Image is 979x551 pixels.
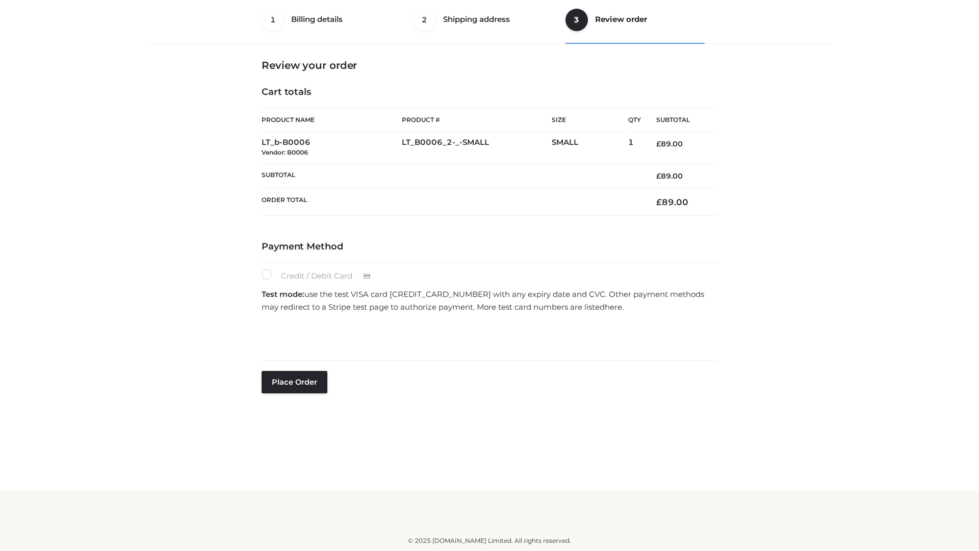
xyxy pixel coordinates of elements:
bdi: 89.00 [656,171,683,181]
th: Product Name [262,108,402,132]
td: LT_b-B0006 [262,132,402,164]
span: £ [656,197,662,207]
small: Vendor: B0006 [262,148,308,156]
label: Credit / Debit Card [262,269,381,283]
td: LT_B0006_2-_-SMALL [402,132,552,164]
iframe: Secure payment input frame [260,317,715,354]
th: Subtotal [641,109,717,132]
a: here [605,302,622,312]
span: £ [656,171,661,181]
div: © 2025 [DOMAIN_NAME] Limited. All rights reserved. [151,536,828,546]
td: SMALL [552,132,628,164]
p: use the test VISA card [CREDIT_CARD_NUMBER] with any expiry date and CVC. Other payment methods m... [262,288,717,314]
th: Order Total [262,189,641,216]
img: Credit / Debit Card [357,270,376,283]
bdi: 89.00 [656,139,683,148]
th: Qty [628,108,641,132]
bdi: 89.00 [656,197,688,207]
td: 1 [628,132,641,164]
h4: Cart totals [262,87,717,98]
th: Product # [402,108,552,132]
h3: Review your order [262,59,717,71]
span: £ [656,139,661,148]
h4: Payment Method [262,241,717,253]
th: Size [552,109,623,132]
button: Place order [262,371,327,393]
th: Subtotal [262,163,641,188]
strong: Test mode: [262,289,304,299]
